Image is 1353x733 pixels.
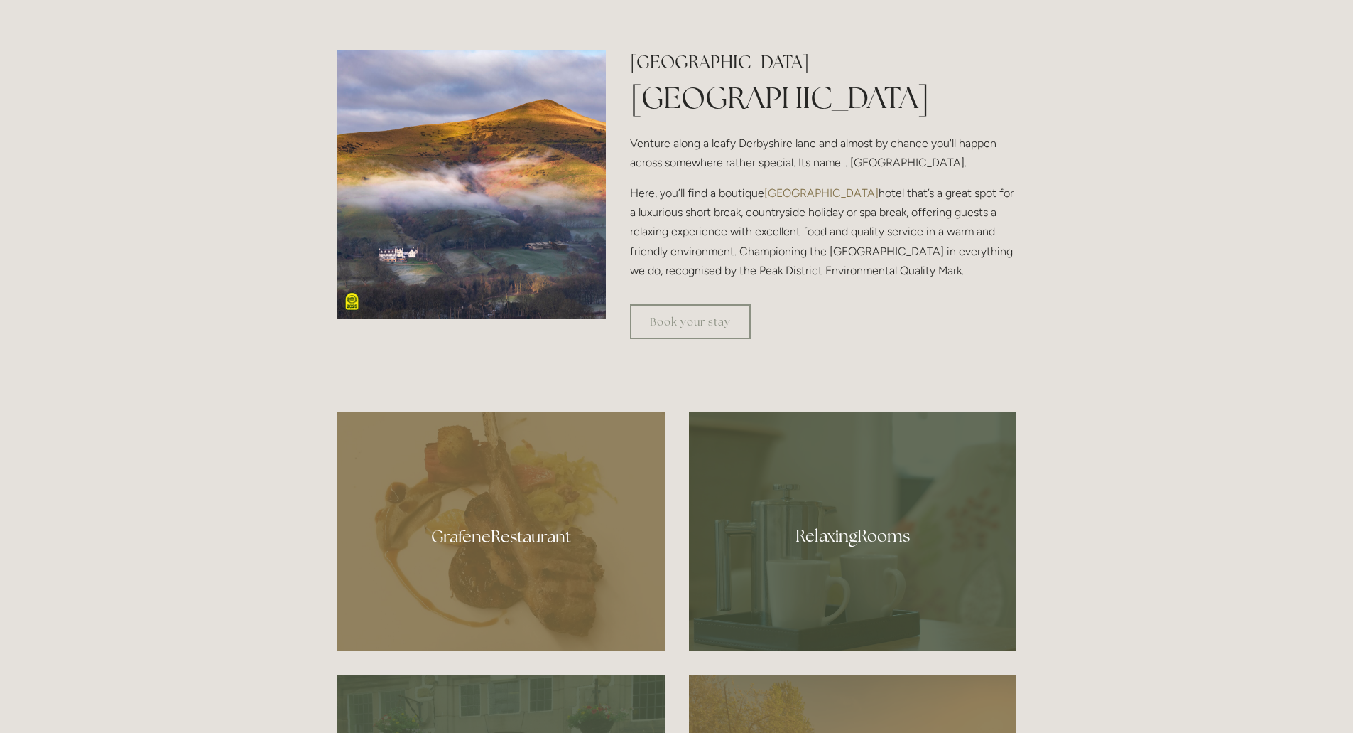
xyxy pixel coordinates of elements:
[630,304,751,339] a: Book your stay
[764,186,879,200] a: [GEOGRAPHIC_DATA]
[337,412,665,651] a: Cutlet and shoulder of Cabrito goat, smoked aubergine, beetroot terrine, savoy cabbage, melting b...
[630,134,1016,172] p: Venture along a leafy Derbyshire lane and almost by chance you'll happen across somewhere rather ...
[689,412,1016,651] a: photo of a tea tray and its cups, Losehill House
[630,183,1016,280] p: Here, you’ll find a boutique hotel that’s a great spot for a luxurious short break, countryside h...
[630,77,1016,119] h1: [GEOGRAPHIC_DATA]
[337,50,607,319] img: Peak District National Park- misty Lose Hill View. Losehill House
[630,50,1016,75] h2: [GEOGRAPHIC_DATA]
